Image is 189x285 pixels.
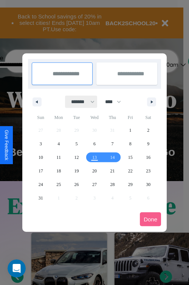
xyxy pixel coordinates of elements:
[110,164,115,178] span: 21
[68,137,85,151] button: 5
[129,137,132,151] span: 8
[8,259,26,277] iframe: Intercom live chat
[139,164,157,178] button: 23
[121,111,139,123] span: Fri
[104,151,121,164] button: 14
[147,137,149,151] span: 9
[129,123,132,137] span: 1
[68,111,85,123] span: Tue
[85,151,103,164] button: 13
[139,123,157,137] button: 2
[93,137,96,151] span: 6
[39,151,43,164] span: 10
[85,137,103,151] button: 6
[32,137,50,151] button: 3
[32,178,50,191] button: 24
[50,151,67,164] button: 11
[32,191,50,205] button: 31
[39,178,43,191] span: 24
[111,137,113,151] span: 7
[32,111,50,123] span: Sun
[128,178,133,191] span: 29
[74,178,79,191] span: 26
[121,178,139,191] button: 29
[110,151,115,164] span: 14
[50,164,67,178] button: 18
[85,111,103,123] span: Wed
[68,151,85,164] button: 12
[146,164,150,178] span: 23
[139,111,157,123] span: Sat
[68,164,85,178] button: 19
[85,164,103,178] button: 20
[146,151,150,164] span: 16
[139,137,157,151] button: 9
[76,137,78,151] span: 5
[74,151,79,164] span: 12
[50,111,67,123] span: Mon
[92,164,97,178] span: 20
[128,164,133,178] span: 22
[140,212,161,226] button: Done
[39,164,43,178] span: 17
[50,178,67,191] button: 25
[85,178,103,191] button: 27
[92,178,97,191] span: 27
[56,151,61,164] span: 11
[39,191,43,205] span: 31
[146,178,150,191] span: 30
[104,111,121,123] span: Thu
[121,137,139,151] button: 8
[4,130,9,160] div: Give Feedback
[56,178,61,191] span: 25
[92,151,97,164] span: 13
[139,178,157,191] button: 30
[40,137,42,151] span: 3
[74,164,79,178] span: 19
[121,164,139,178] button: 22
[57,137,60,151] span: 4
[139,151,157,164] button: 16
[147,123,149,137] span: 2
[110,178,115,191] span: 28
[104,164,121,178] button: 21
[128,151,133,164] span: 15
[68,178,85,191] button: 26
[121,151,139,164] button: 15
[56,164,61,178] span: 18
[50,137,67,151] button: 4
[121,123,139,137] button: 1
[104,178,121,191] button: 28
[104,137,121,151] button: 7
[32,151,50,164] button: 10
[32,164,50,178] button: 17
